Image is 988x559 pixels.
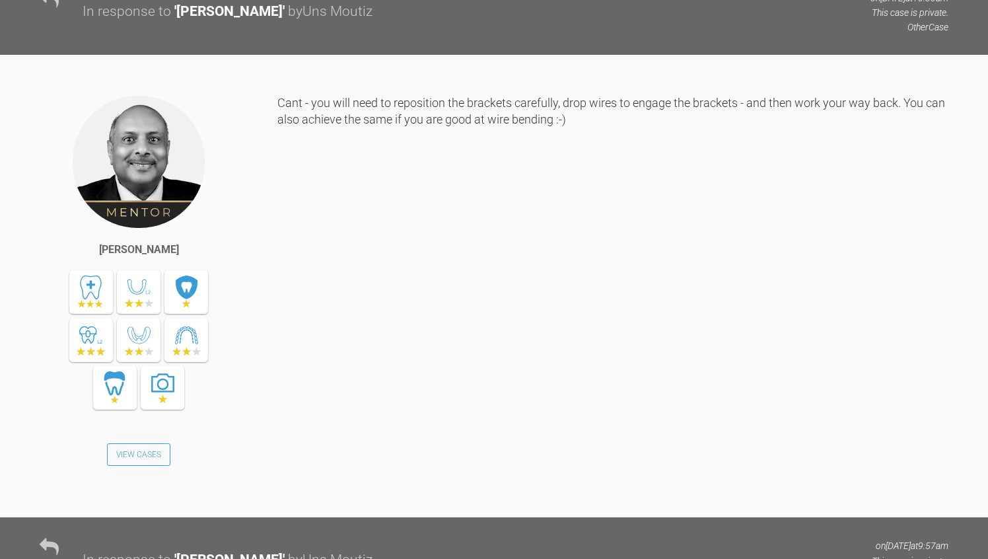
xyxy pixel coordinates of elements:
[277,94,948,498] div: Cant - you will need to reposition the brackets carefully, drop wires to engage the brackets - an...
[83,1,171,23] div: In response to
[288,1,372,23] div: by Uns Moutiz
[107,443,170,466] a: View Cases
[174,1,285,23] div: ' [PERSON_NAME] '
[870,5,948,20] p: This case is private.
[870,20,948,34] p: Other Case
[872,539,948,553] p: on [DATE] at 9:57am
[99,241,179,258] div: [PERSON_NAME]
[71,94,206,229] img: Utpalendu Bose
